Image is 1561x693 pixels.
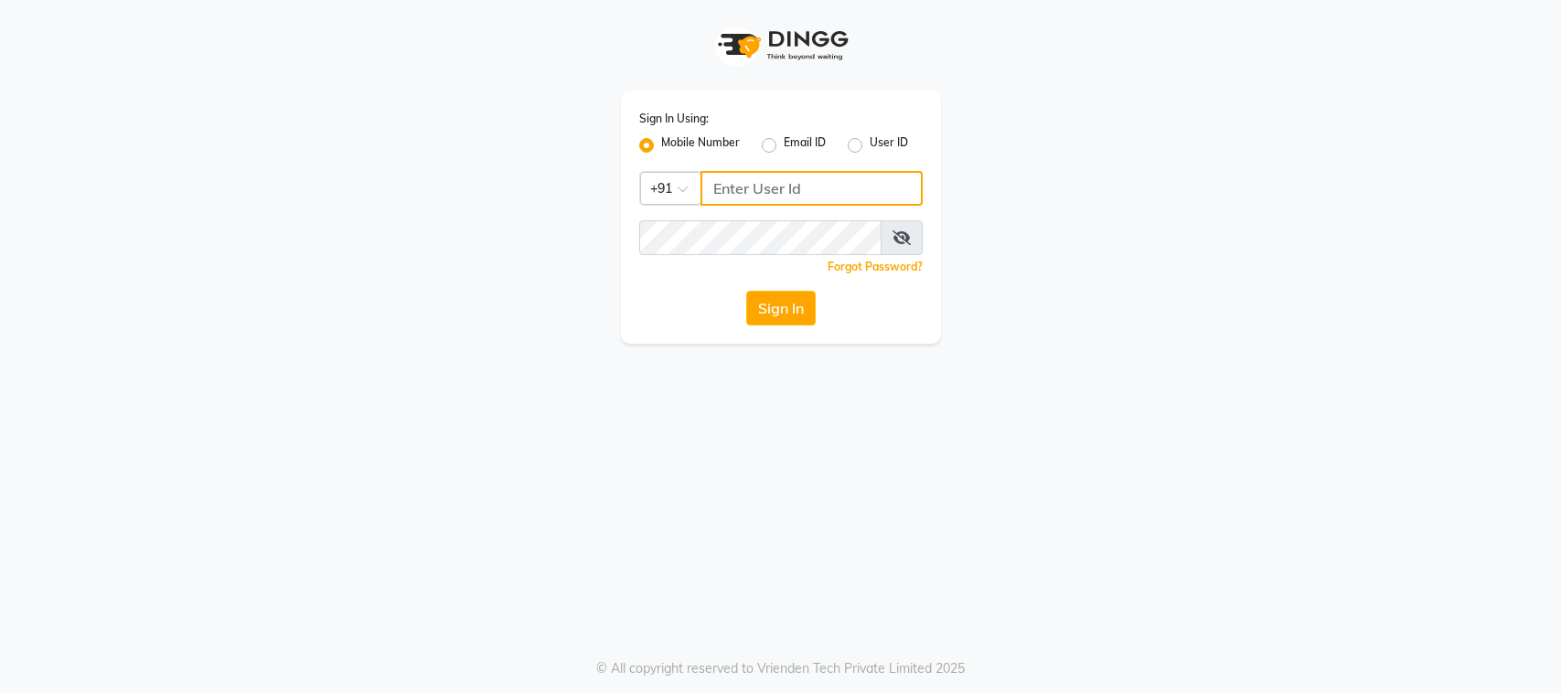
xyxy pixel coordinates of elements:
label: Email ID [784,134,826,156]
img: logo1.svg [708,18,854,72]
label: User ID [870,134,908,156]
input: Username [700,171,923,206]
label: Mobile Number [661,134,740,156]
label: Sign In Using: [639,111,709,127]
input: Username [639,220,882,255]
button: Sign In [746,291,816,325]
a: Forgot Password? [828,260,923,273]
